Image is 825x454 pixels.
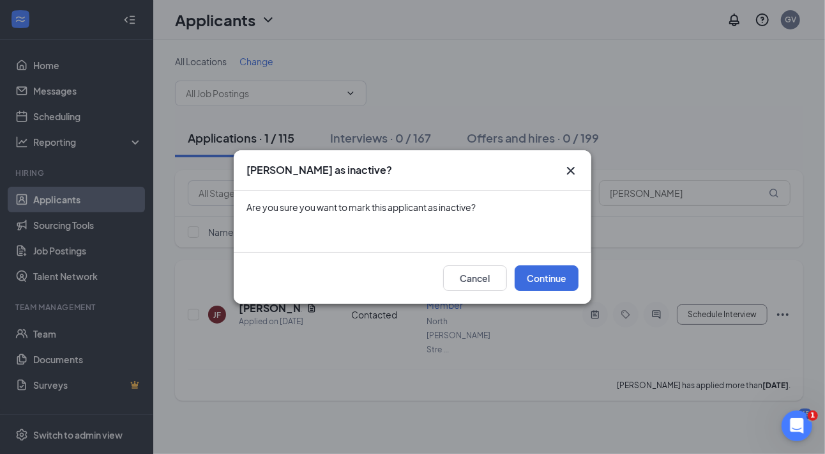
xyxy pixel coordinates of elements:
svg: Cross [563,163,579,178]
button: Cancel [443,265,507,291]
iframe: Intercom live chat [782,411,812,441]
button: Close [563,163,579,178]
button: Continue [515,265,579,291]
h3: [PERSON_NAME] as inactive? [246,163,392,177]
div: Are you sure you want to mark this applicant as inactive? [246,201,579,214]
span: 1 [808,411,818,421]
